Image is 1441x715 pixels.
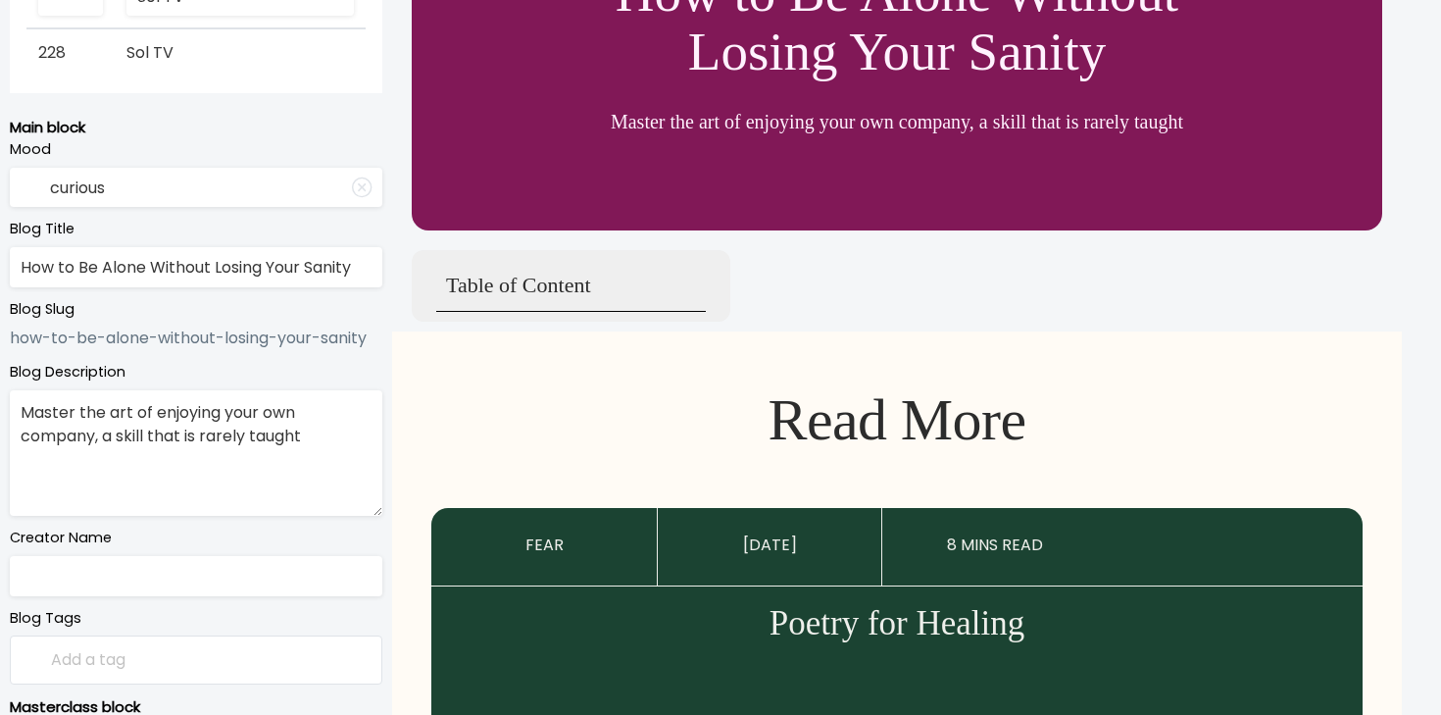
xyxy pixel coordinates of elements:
[10,117,382,139] p: Main block
[38,41,66,64] span: 228
[10,299,382,321] label: Blog Slug
[392,361,1402,449] p: Read More
[126,41,174,64] span: Sol TV
[436,260,706,312] p: Table of Content
[658,534,881,557] p: [DATE]
[431,534,657,557] p: FEAR
[10,139,382,161] label: Mood
[611,111,1183,132] p: Master the art of enjoying your own company, a skill that is rarely taught
[10,528,382,549] label: Creator Name
[10,608,382,630] label: Blog Tags
[10,168,382,208] input: Mood
[770,606,1024,640] p: Poetry for Healing
[10,219,382,240] label: Blog Title
[11,640,381,681] input: Add a tag
[10,362,382,383] label: Blog Description
[10,327,382,350] p: how-to-be-alone-without-losing-your-sanity
[882,534,1108,557] p: 8 MINS READ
